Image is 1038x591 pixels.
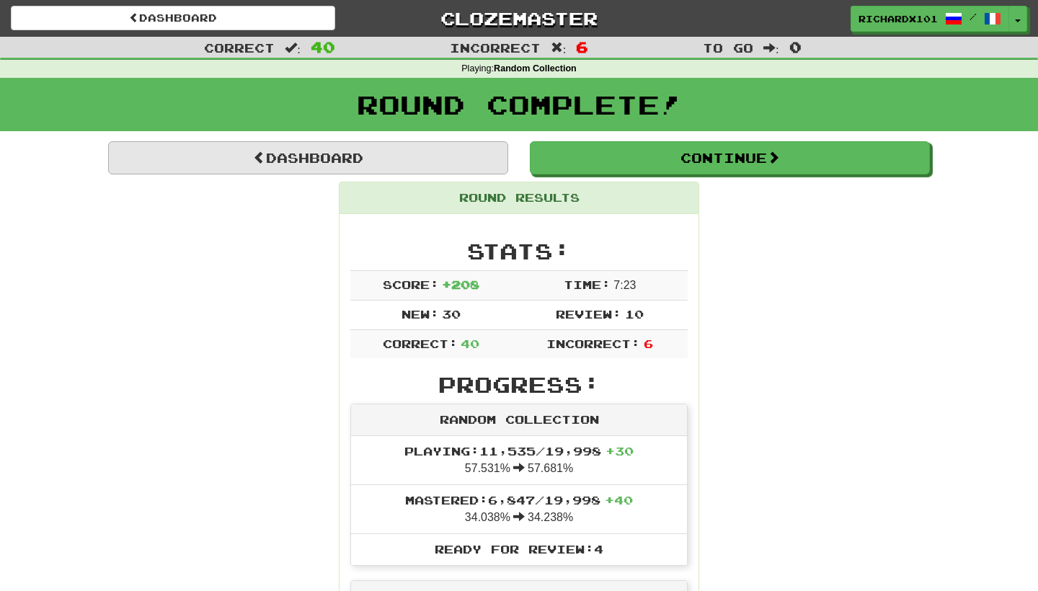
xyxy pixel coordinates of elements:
span: 7 : 23 [613,279,636,291]
strong: Random Collection [494,63,577,74]
span: Ready for Review: 4 [435,542,603,556]
span: : [285,42,301,54]
a: RichardX101 / [851,6,1009,32]
li: 34.038% 34.238% [351,484,687,534]
span: + 30 [605,444,634,458]
span: Score: [383,277,439,291]
div: Round Results [340,182,698,214]
span: 30 [442,307,461,321]
span: : [551,42,567,54]
span: Incorrect [450,40,541,55]
div: Random Collection [351,404,687,436]
span: 6 [644,337,653,350]
h2: Stats: [350,239,688,263]
span: + 40 [605,493,633,507]
span: To go [703,40,753,55]
span: 0 [789,38,802,55]
span: / [970,12,977,22]
span: Incorrect: [546,337,640,350]
li: 57.531% 57.681% [351,436,687,485]
span: RichardX101 [859,12,938,25]
span: 40 [311,38,335,55]
span: : [763,42,779,54]
span: 10 [625,307,644,321]
span: 6 [576,38,588,55]
span: New: [402,307,439,321]
span: Correct: [383,337,458,350]
span: Time: [564,277,611,291]
span: Mastered: 6,847 / 19,998 [405,493,633,507]
span: 40 [461,337,479,350]
a: Clozemaster [357,6,681,31]
span: Playing: 11,535 / 19,998 [404,444,634,458]
a: Dashboard [11,6,335,30]
a: Dashboard [108,141,508,174]
span: + 208 [442,277,479,291]
h2: Progress: [350,373,688,396]
h1: Round Complete! [5,90,1033,119]
span: Correct [204,40,275,55]
button: Continue [530,141,930,174]
span: Review: [556,307,621,321]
